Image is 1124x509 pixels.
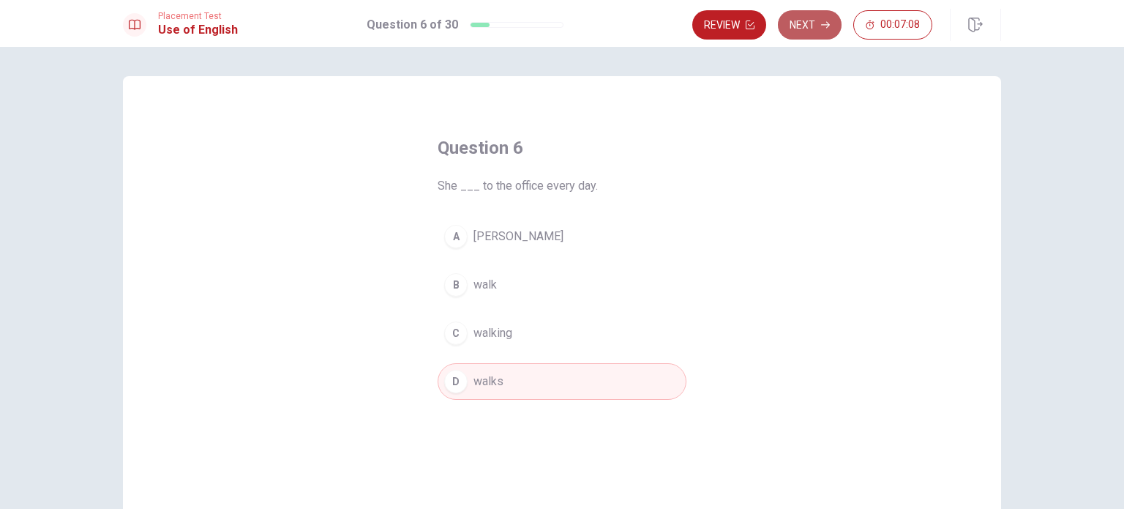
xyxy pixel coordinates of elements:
button: Next [778,10,842,40]
div: C [444,322,468,345]
button: Bwalk [438,267,686,303]
span: Placement Test [158,11,238,21]
h1: Question 6 of 30 [367,16,458,34]
div: A [444,225,468,248]
button: Cwalking [438,315,686,352]
button: 00:07:08 [853,10,932,40]
button: Review [692,10,766,40]
span: walk [473,276,497,294]
span: She ___ to the office every day. [438,177,686,195]
h1: Use of English [158,21,238,39]
button: A[PERSON_NAME] [438,218,686,255]
button: Dwalks [438,363,686,400]
h4: Question 6 [438,136,686,160]
span: walking [473,324,512,342]
span: [PERSON_NAME] [473,228,563,245]
span: walks [473,373,503,390]
div: D [444,370,468,393]
span: 00:07:08 [880,19,920,31]
div: B [444,273,468,297]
